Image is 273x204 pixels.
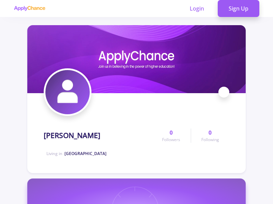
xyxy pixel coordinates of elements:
a: 0Following [191,129,229,143]
span: 0 [170,129,173,137]
span: Following [201,137,219,143]
img: Mohamad Ebrahimiavatar [45,70,90,114]
img: Mohamad Ebrahimicover image [27,25,246,93]
img: applychance logo text only [14,6,45,11]
span: [GEOGRAPHIC_DATA] [64,151,106,156]
span: Living in : [46,151,106,156]
span: 0 [209,129,212,137]
h1: [PERSON_NAME] [44,131,100,140]
span: Followers [162,137,180,143]
a: 0Followers [152,129,190,143]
